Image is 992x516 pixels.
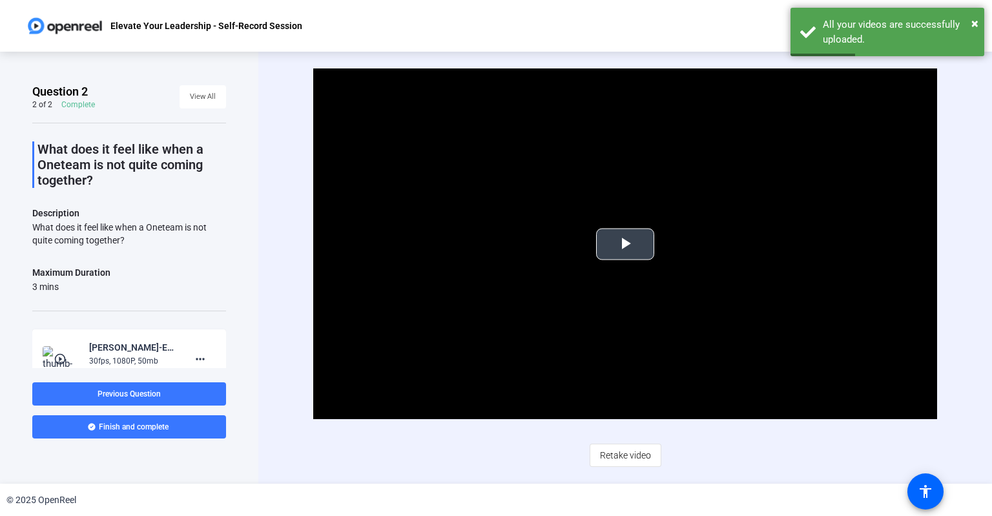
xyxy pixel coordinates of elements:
img: OpenReel logo [26,13,104,39]
span: Previous Question [98,389,161,398]
button: View All [180,85,226,108]
img: thumb-nail [43,346,81,372]
button: Close [971,14,978,33]
p: What does it feel like when a Oneteam is not quite coming together? [37,141,226,188]
p: Elevate Your Leadership - Self-Record Session [110,18,302,34]
span: Finish and complete [99,422,169,432]
div: Maximum Duration [32,265,110,280]
mat-icon: more_horiz [192,351,208,367]
mat-icon: play_circle_outline [54,353,69,366]
div: 2 of 2 [32,99,52,110]
div: 49 secs [89,367,176,378]
span: View All [190,87,216,107]
div: Video Player [313,68,937,419]
div: Complete [61,99,95,110]
span: Question 2 [32,84,88,99]
span: Retake video [600,443,651,468]
div: © 2025 OpenReel [6,493,76,507]
span: × [971,15,978,31]
div: [PERSON_NAME]-Elevate your Leadership - OneTeam-Elevate Your Leadership - Self-Record Session-175... [89,340,176,355]
p: Description [32,205,226,221]
mat-icon: accessibility [918,484,933,499]
button: Play Video [596,228,654,260]
button: Finish and complete [32,415,226,439]
div: 3 mins [32,280,110,293]
button: Previous Question [32,382,226,406]
div: 30fps, 1080P, 50mb [89,355,176,367]
button: Retake video [590,444,661,467]
div: All your videos are successfully uploaded. [823,17,975,46]
div: What does it feel like when a Oneteam is not quite coming together? [32,221,226,247]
